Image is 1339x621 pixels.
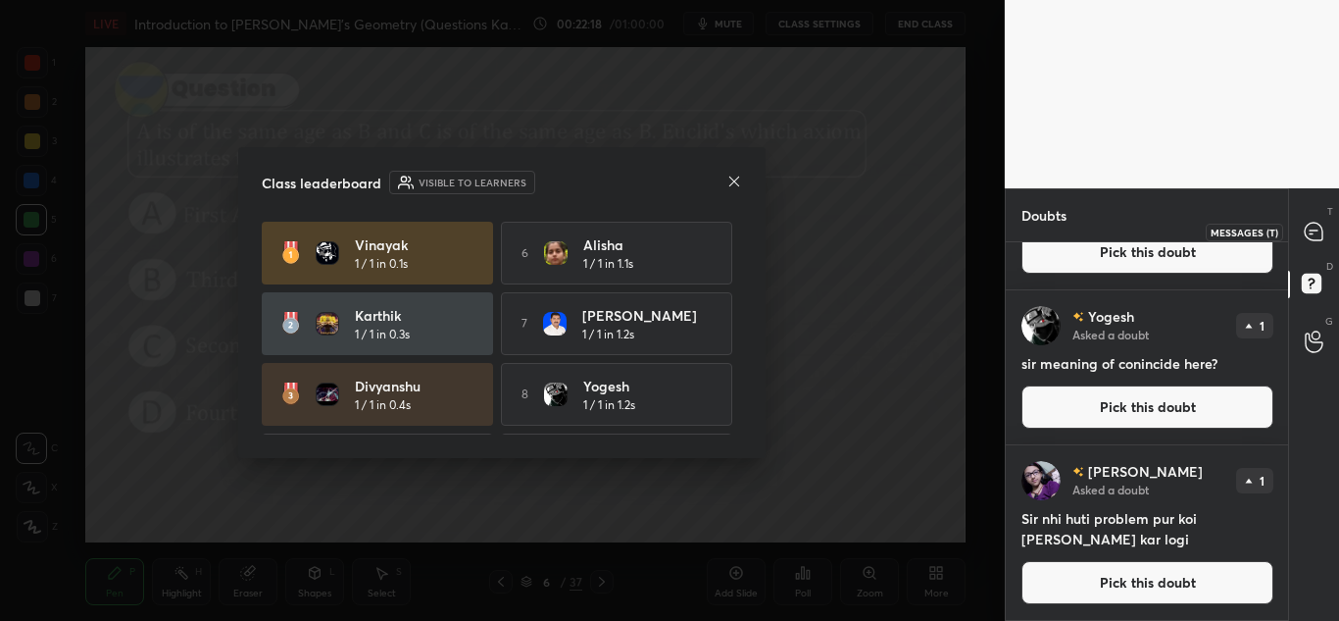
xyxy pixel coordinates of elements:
[1326,259,1333,274] p: D
[521,315,527,333] h5: 7
[316,383,339,406] img: 3e107e67e44941e38d2ea23cb9594f74.jpg
[316,312,339,336] img: 266ec264185e441c94c713f14fa831d4.jpg
[419,176,526,190] h6: Visible to learners
[355,396,411,414] h5: 1 / 1 in 0.4s
[1260,475,1265,487] p: 1
[1088,464,1203,480] p: [PERSON_NAME]
[355,376,476,396] h4: Divyanshu
[521,386,528,403] h5: 8
[1260,320,1265,332] p: 1
[1072,327,1149,342] p: Asked a doubt
[583,255,633,273] h5: 1 / 1 in 1.1s
[583,234,705,255] h4: Alisha
[583,376,705,396] h4: Yogesh
[1088,309,1134,325] p: Yogesh
[281,312,299,336] img: rank-2.3a33aca6.svg
[1021,306,1061,345] img: 146dce0f3cf94fd997b2ca2f3804221d.jpg
[1327,204,1333,219] p: T
[1021,386,1273,429] button: Pick this doubt
[583,396,635,414] h5: 1 / 1 in 1.2s
[281,241,300,265] img: rank-1.ed6cb560.svg
[521,244,528,262] h5: 6
[1006,189,1082,241] p: Doubts
[582,326,634,343] h5: 1 / 1 in 1.2s
[1006,242,1289,621] div: grid
[1072,312,1084,323] img: no-rating-badge.077c3623.svg
[543,312,567,336] img: 3
[1021,353,1273,374] h4: sir meaning of conincide here?
[1325,314,1333,329] p: G
[1021,508,1273,549] h4: Sir nhi huti problem pur koi [PERSON_NAME] kar logi
[355,255,408,273] h5: 1 / 1 in 0.1s
[355,234,476,255] h4: Vinayak
[281,383,299,406] img: rank-3.169bc593.svg
[1206,224,1283,241] div: Messages (T)
[355,326,410,343] h5: 1 / 1 in 0.3s
[1072,482,1149,497] p: Asked a doubt
[1021,561,1273,604] button: Pick this doubt
[262,173,381,193] h4: Class leaderboard
[1021,231,1273,274] button: Pick this doubt
[1072,467,1084,478] img: no-rating-badge.077c3623.svg
[544,383,568,406] img: 146dce0f3cf94fd997b2ca2f3804221d.jpg
[355,305,476,326] h4: Karthik
[544,241,568,265] img: 43aac24cd5c248438064e118d531e316.jpg
[1021,461,1061,500] img: 63c1e4556fa94c729f965ababb61a49a.jpg
[582,305,704,326] h4: [PERSON_NAME]
[316,241,339,265] img: f31d75856bf0493ebb15c4f599037d54.jpg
